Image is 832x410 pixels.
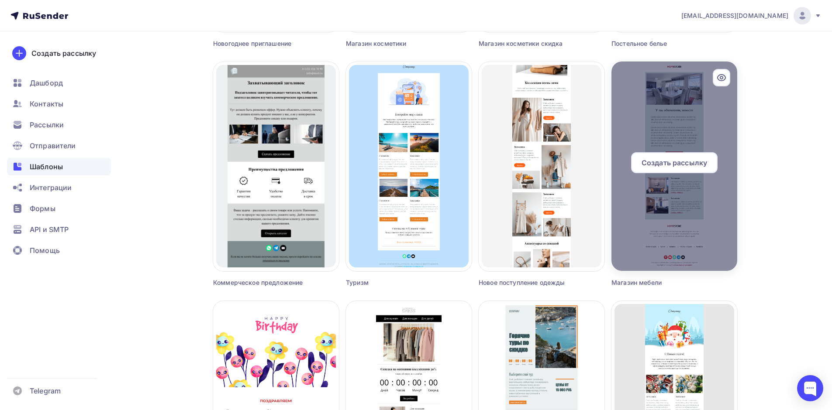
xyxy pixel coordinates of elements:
div: Туризм [346,278,440,287]
div: Коммерческое предложение [213,278,307,287]
a: Формы [7,200,111,217]
div: Магазин косметики скидка [479,39,573,48]
a: Отправители [7,137,111,154]
span: Шаблоны [30,161,63,172]
div: Новое поступление одежды [479,278,573,287]
a: Контакты [7,95,111,113]
a: Рассылки [7,116,111,133]
div: Создать рассылку [31,48,96,58]
span: Отправители [30,140,76,151]
span: [EMAIL_ADDRESS][DOMAIN_NAME] [681,11,788,20]
div: Постельное белье [611,39,706,48]
span: Создать рассылку [642,157,707,168]
span: API и SMTP [30,224,69,235]
span: Контакты [30,99,63,109]
a: [EMAIL_ADDRESS][DOMAIN_NAME] [681,7,822,24]
a: Шаблоны [7,158,111,175]
a: Дашборд [7,74,111,92]
div: Новогоднее приглашение [213,39,307,48]
span: Помощь [30,245,60,256]
div: Магазин мебели [611,278,706,287]
div: Магазин косметики [346,39,440,48]
span: Интеграции [30,182,72,193]
span: Telegram [30,386,61,396]
span: Рассылки [30,120,64,130]
span: Дашборд [30,78,63,88]
span: Формы [30,203,55,214]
